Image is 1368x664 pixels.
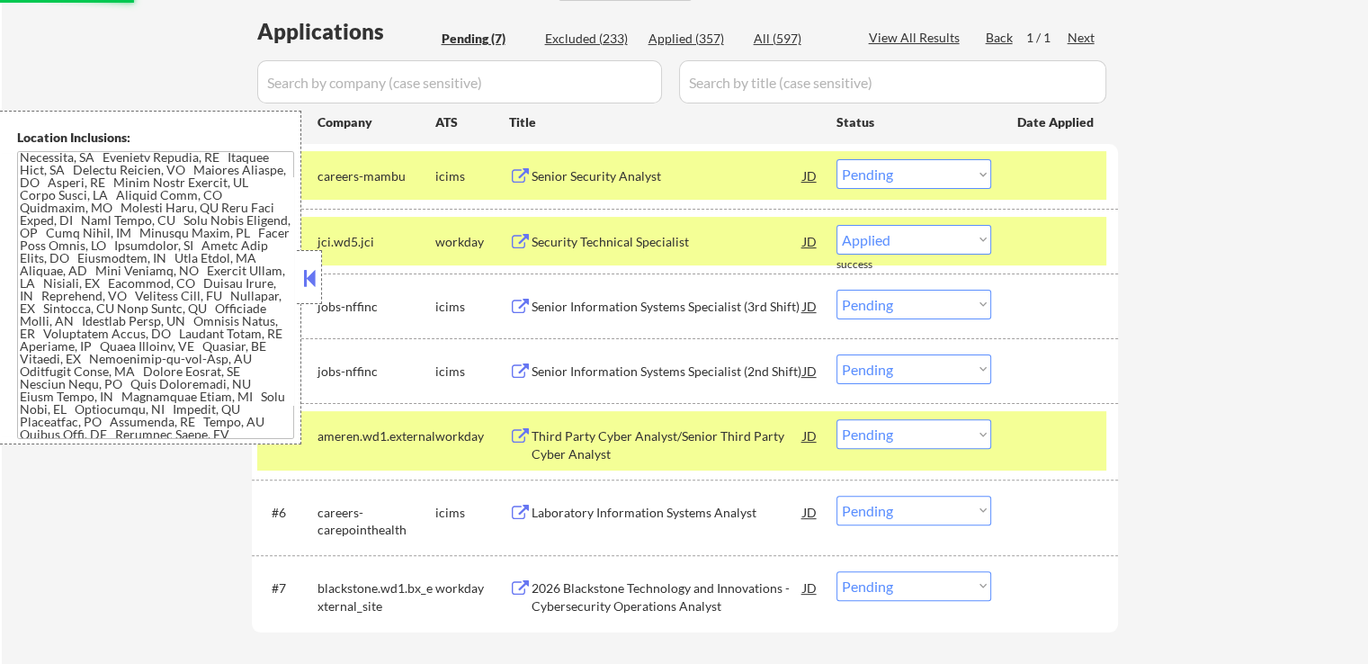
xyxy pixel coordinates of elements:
[532,298,803,316] div: Senior Information Systems Specialist (3rd Shift)
[1026,29,1068,47] div: 1 / 1
[532,363,803,381] div: Senior Information Systems Specialist (2nd Shift)
[317,298,435,316] div: jobs-nffinc
[801,571,819,604] div: JD
[272,579,303,597] div: #7
[679,60,1106,103] input: Search by title (case sensitive)
[986,29,1015,47] div: Back
[836,257,908,273] div: success
[257,21,435,42] div: Applications
[869,29,965,47] div: View All Results
[442,30,532,48] div: Pending (7)
[532,167,803,185] div: Senior Security Analyst
[801,354,819,387] div: JD
[532,427,803,462] div: Third Party Cyber Analyst/Senior Third Party Cyber Analyst
[257,60,662,103] input: Search by company (case sensitive)
[801,419,819,452] div: JD
[801,496,819,528] div: JD
[754,30,844,48] div: All (597)
[532,233,803,251] div: Security Technical Specialist
[435,233,509,251] div: workday
[836,105,991,138] div: Status
[317,233,435,251] div: jci.wd5.jci
[17,129,294,147] div: Location Inclusions:
[272,504,303,522] div: #6
[435,298,509,316] div: icims
[801,159,819,192] div: JD
[317,504,435,539] div: careers-carepointhealth
[435,113,509,131] div: ATS
[1017,113,1096,131] div: Date Applied
[648,30,738,48] div: Applied (357)
[435,363,509,381] div: icims
[317,363,435,381] div: jobs-nffinc
[545,30,635,48] div: Excluded (233)
[435,504,509,522] div: icims
[509,113,819,131] div: Title
[435,579,509,597] div: workday
[532,504,803,522] div: Laboratory Information Systems Analyst
[435,167,509,185] div: icims
[801,225,819,257] div: JD
[317,427,435,445] div: ameren.wd1.external
[801,290,819,322] div: JD
[317,579,435,615] div: blackstone.wd1.bx_external_site
[532,579,803,615] div: 2026 Blackstone Technology and Innovations - Cybersecurity Operations Analyst
[317,167,435,185] div: careers-mambu
[435,427,509,445] div: workday
[317,113,435,131] div: Company
[1068,29,1096,47] div: Next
